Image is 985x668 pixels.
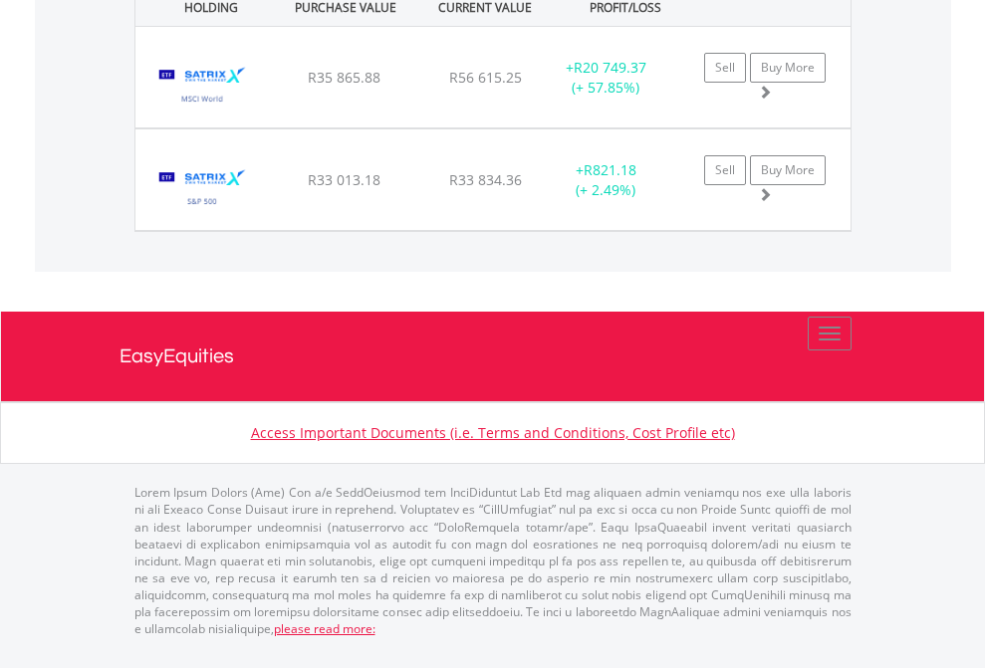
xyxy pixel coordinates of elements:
span: R20 749.37 [574,58,646,77]
span: R33 834.36 [449,170,522,189]
img: TFSA.STX500.png [145,154,260,225]
span: R821.18 [584,160,636,179]
span: R56 615.25 [449,68,522,87]
p: Lorem Ipsum Dolors (Ame) Con a/e SeddOeiusmod tem InciDiduntut Lab Etd mag aliquaen admin veniamq... [134,484,852,637]
a: Access Important Documents (i.e. Terms and Conditions, Cost Profile etc) [251,423,735,442]
a: please read more: [274,620,375,637]
a: Buy More [750,53,826,83]
span: R33 013.18 [308,170,380,189]
div: + (+ 2.49%) [544,160,668,200]
a: EasyEquities [120,312,866,401]
a: Buy More [750,155,826,185]
img: TFSA.STXWDM.png [145,52,260,122]
div: + (+ 57.85%) [544,58,668,98]
a: Sell [704,155,746,185]
span: R35 865.88 [308,68,380,87]
a: Sell [704,53,746,83]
